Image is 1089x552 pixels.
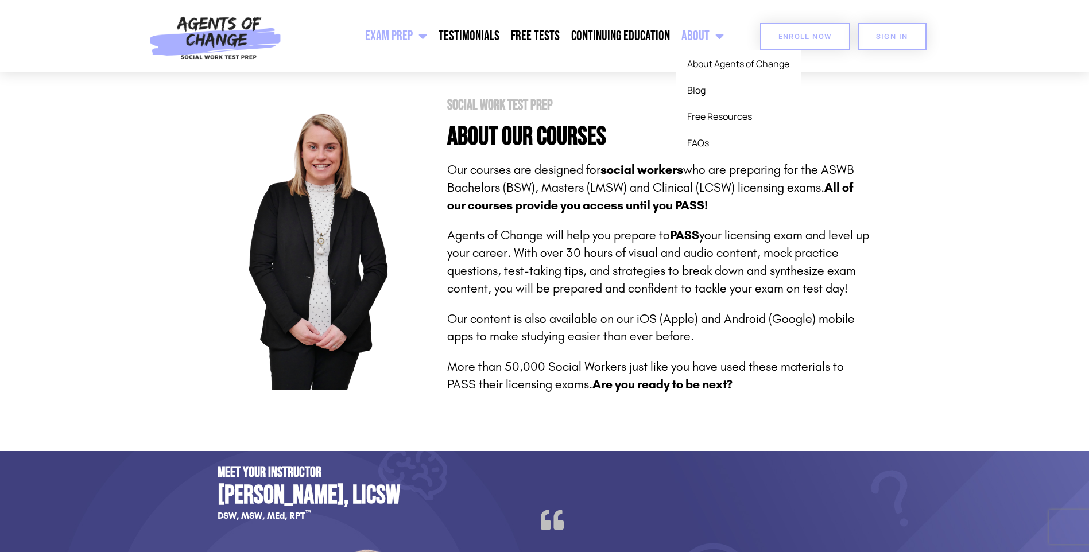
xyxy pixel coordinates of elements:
a: About [676,22,730,50]
h2: Meet Your Instructor [218,451,512,480]
a: Free Tests [505,22,565,50]
a: SIGN IN [858,23,927,50]
a: FAQs [676,130,801,156]
b: All of our courses provide you access until you PASS! [447,180,853,213]
a: Testimonials [433,22,505,50]
a: Blog [676,77,801,103]
strong: PASS [670,228,699,243]
h4: [PERSON_NAME], LICSW [218,483,512,508]
a: Free Resources [676,103,801,130]
h4: About Our Courses [447,124,871,150]
a: Exam Prep [359,22,433,50]
p: DSW, MSW, MEd, RPT [218,511,512,520]
p: Our content is also available on our iOS (Apple) and Android (Google) mobile apps to make studyin... [447,310,871,346]
strong: Are you ready to be next? [592,377,733,392]
a: Enroll Now [760,23,850,50]
span: SIGN IN [876,33,908,40]
strong: social workers [600,162,683,177]
a: About Agents of Change [676,50,801,77]
span: Enroll Now [778,33,832,40]
h1: Social Work Test Prep [447,98,871,112]
sup: ™ [305,509,311,517]
p: Agents of Change will help you prepare to your licensing exam and level up your career. With over... [447,227,871,297]
p: More than 50,000 Social Workers just like you have used these materials to PASS their licensing e... [447,358,871,394]
p: Our courses are designed for who are preparing for the ASWB Bachelors (BSW), Masters (LMSW) and C... [447,161,871,214]
nav: Menu [288,22,730,50]
ul: About [676,50,801,156]
a: Continuing Education [565,22,676,50]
